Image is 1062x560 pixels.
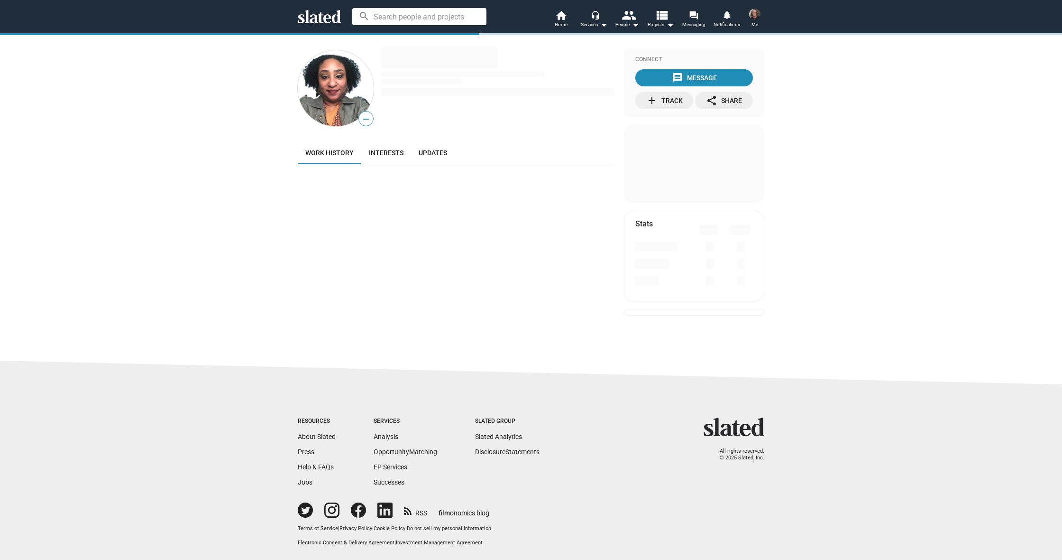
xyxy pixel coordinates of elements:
[615,19,639,30] div: People
[749,9,760,20] img: Cody Cowell
[743,7,766,31] button: Cody CowellMe
[544,9,577,30] a: Home
[672,69,717,86] div: Message
[361,141,411,164] a: Interests
[298,433,336,440] a: About Slated
[598,19,609,30] mat-icon: arrow_drop_down
[374,478,404,486] a: Successes
[407,525,491,532] button: Do not sell my personal information
[394,540,396,546] span: |
[339,525,372,532] a: Privacy Policy
[648,19,674,30] span: Projects
[374,418,437,425] div: Services
[305,149,354,157] span: Work history
[635,56,753,64] div: Connect
[751,19,758,30] span: Me
[411,141,455,164] a: Updates
[298,448,314,456] a: Press
[298,525,338,532] a: Terms of Service
[359,113,373,125] span: —
[374,433,398,440] a: Analysis
[706,92,742,109] div: Share
[475,418,540,425] div: Slated Group
[646,95,658,106] mat-icon: add
[352,8,486,25] input: Search people and projects
[298,478,312,486] a: Jobs
[722,10,731,19] mat-icon: notifications
[439,509,450,517] span: film
[298,463,334,471] a: Help & FAQs
[646,92,683,109] div: Track
[475,433,522,440] a: Slated Analytics
[682,19,705,30] span: Messaging
[644,9,677,30] button: Projects
[374,525,405,532] a: Cookie Policy
[635,219,653,229] mat-card-title: Stats
[298,141,361,164] a: Work history
[419,149,447,157] span: Updates
[664,19,676,30] mat-icon: arrow_drop_down
[555,19,568,30] span: Home
[374,448,437,456] a: OpportunityMatching
[374,463,407,471] a: EP Services
[581,19,607,30] div: Services
[369,149,403,157] span: Interests
[475,448,540,456] a: DisclosureStatements
[611,9,644,30] button: People
[635,92,693,109] button: Track
[404,503,427,518] a: RSS
[555,9,567,21] mat-icon: home
[396,540,483,546] a: Investment Management Agreement
[695,92,753,109] button: Share
[672,72,683,84] mat-icon: message
[298,540,394,546] a: Electronic Consent & Delivery Agreement
[710,9,743,30] a: Notifications
[677,9,710,30] a: Messaging
[577,9,611,30] button: Services
[439,501,489,518] a: filmonomics blog
[655,8,668,22] mat-icon: view_list
[714,19,740,30] span: Notifications
[372,525,374,532] span: |
[622,8,635,22] mat-icon: people
[591,10,599,19] mat-icon: headset_mic
[706,95,717,106] mat-icon: share
[689,10,698,19] mat-icon: forum
[298,418,336,425] div: Resources
[710,448,764,462] p: All rights reserved. © 2025 Slated, Inc.
[630,19,641,30] mat-icon: arrow_drop_down
[405,525,407,532] span: |
[635,69,753,86] button: Message
[338,525,339,532] span: |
